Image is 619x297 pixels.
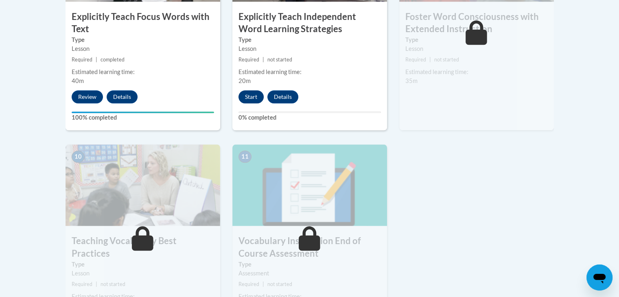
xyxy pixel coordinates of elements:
span: 35m [405,77,418,84]
span: not started [101,281,125,287]
span: | [262,281,264,287]
label: Type [72,260,214,269]
div: Lesson [405,44,548,53]
span: Required [238,281,259,287]
span: not started [267,57,292,63]
button: Details [267,90,298,103]
button: Review [72,90,103,103]
h3: Explicitly Teach Independent Word Learning Strategies [232,11,387,36]
span: | [429,57,431,63]
label: 100% completed [72,113,214,122]
span: 11 [238,151,252,163]
span: not started [434,57,459,63]
label: Type [72,35,214,44]
div: Assessment [238,269,381,278]
div: Lesson [238,44,381,53]
span: | [96,57,97,63]
label: 0% completed [238,113,381,122]
h3: Explicitly Teach Focus Words with Text [66,11,220,36]
span: Required [72,281,92,287]
img: Course Image [232,144,387,226]
span: Required [72,57,92,63]
div: Your progress [72,111,214,113]
div: Estimated learning time: [238,68,381,76]
label: Type [238,35,381,44]
div: Estimated learning time: [72,68,214,76]
h3: Teaching Vocabulary Best Practices [66,235,220,260]
label: Type [238,260,381,269]
label: Type [405,35,548,44]
h3: Foster Word Consciousness with Extended Instruction [399,11,554,36]
button: Details [107,90,138,103]
span: 20m [238,77,251,84]
span: not started [267,281,292,287]
iframe: Button to launch messaging window [586,264,612,290]
img: Course Image [66,144,220,226]
div: Lesson [72,269,214,278]
div: Lesson [72,44,214,53]
span: Required [405,57,426,63]
span: | [96,281,97,287]
span: 10 [72,151,85,163]
h3: Vocabulary Instruction End of Course Assessment [232,235,387,260]
div: Estimated learning time: [405,68,548,76]
span: 40m [72,77,84,84]
button: Start [238,90,264,103]
span: Required [238,57,259,63]
span: | [262,57,264,63]
span: completed [101,57,125,63]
